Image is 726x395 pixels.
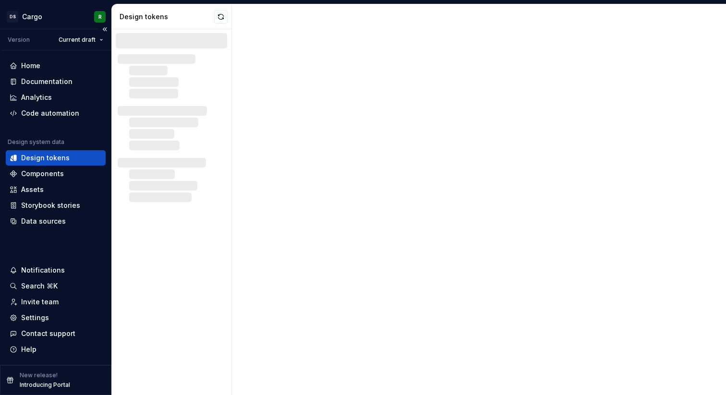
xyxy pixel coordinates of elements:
[22,12,42,22] div: Cargo
[6,326,106,341] button: Contact support
[2,6,109,27] button: DSCargoR
[6,214,106,229] a: Data sources
[6,106,106,121] a: Code automation
[20,381,70,389] p: Introducing Portal
[21,313,49,323] div: Settings
[21,201,80,210] div: Storybook stories
[59,36,96,44] span: Current draft
[20,371,58,379] p: New release!
[6,182,106,197] a: Assets
[21,77,73,86] div: Documentation
[21,345,36,354] div: Help
[6,74,106,89] a: Documentation
[8,138,64,146] div: Design system data
[6,58,106,73] a: Home
[6,166,106,181] a: Components
[21,329,75,338] div: Contact support
[21,169,64,179] div: Components
[6,278,106,294] button: Search ⌘K
[6,342,106,357] button: Help
[7,11,18,23] div: DS
[6,310,106,325] a: Settings
[21,153,70,163] div: Design tokens
[21,281,58,291] div: Search ⌘K
[21,61,40,71] div: Home
[6,198,106,213] a: Storybook stories
[21,297,59,307] div: Invite team
[21,93,52,102] div: Analytics
[98,23,111,36] button: Collapse sidebar
[54,33,108,47] button: Current draft
[21,265,65,275] div: Notifications
[21,185,44,194] div: Assets
[21,216,66,226] div: Data sources
[6,90,106,105] a: Analytics
[98,13,102,21] div: R
[120,12,214,22] div: Design tokens
[6,263,106,278] button: Notifications
[6,150,106,166] a: Design tokens
[6,294,106,310] a: Invite team
[21,108,79,118] div: Code automation
[8,36,30,44] div: Version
